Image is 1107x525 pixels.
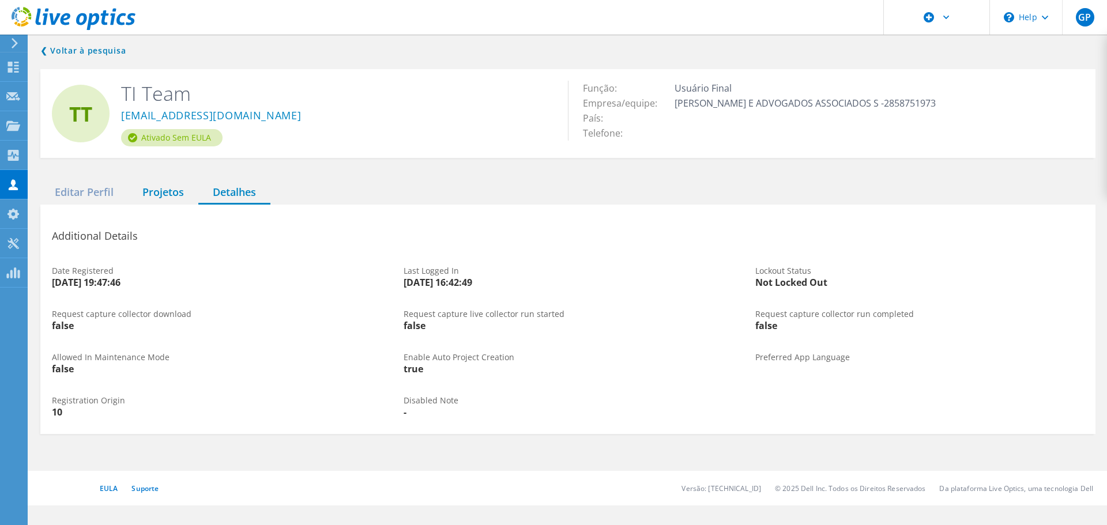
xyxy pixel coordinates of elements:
li: © 2025 Dell Inc. Todos os Direitos Reservados [775,484,925,493]
span: Allowed In Maintenance Mode [52,352,170,362]
span: Telefone: [583,127,634,139]
svg: \n [1004,12,1014,22]
span: TT [69,104,92,124]
a: Back to search [40,44,126,58]
h3: Additional Details [52,228,1084,244]
div: Ativado sem EULA [121,129,223,146]
div: false [755,321,1084,330]
span: Preferred App Language [755,352,850,362]
a: EULA [100,484,118,493]
div: false [52,364,381,373]
span: Last Logged In [404,265,459,276]
span: Request capture collector run completed [755,308,914,319]
a: Suporte [131,484,159,493]
span: Função: [583,82,628,95]
div: false [404,321,732,330]
div: 10 [52,407,381,417]
a: Live Optics Dashboard [12,24,135,32]
a: [EMAIL_ADDRESS][DOMAIN_NAME] [121,110,302,122]
h2: TI Team [121,81,551,106]
div: - [404,407,1084,417]
span: País: [583,112,615,124]
div: true [404,364,732,373]
div: Projetos [128,181,198,205]
span: Lockout Status [755,265,811,276]
div: Detalhes [198,181,270,205]
li: Versão: [TECHNICAL_ID] [681,484,761,493]
div: [DATE] 19:47:46 [52,278,381,287]
span: Registration Origin [52,395,125,406]
span: Date Registered [52,265,114,276]
span: Request capture collector download [52,308,191,319]
span: Disabled Note [404,395,458,406]
td: Usuário Final [672,81,950,96]
div: Editar Perfil [40,181,128,205]
span: Enable Auto Project Creation [404,352,514,362]
span: [PERSON_NAME] E ADVOGADOS ASSOCIADOS S -2858751973 [675,97,947,109]
span: Request capture live collector run started [404,308,564,319]
div: Not Locked Out [755,278,1084,287]
span: GP [1078,13,1091,22]
div: false [52,321,381,330]
li: Da plataforma Live Optics, uma tecnologia Dell [939,484,1093,493]
div: [DATE] 16:42:49 [404,278,732,287]
span: Empresa/equipe: [583,97,669,109]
